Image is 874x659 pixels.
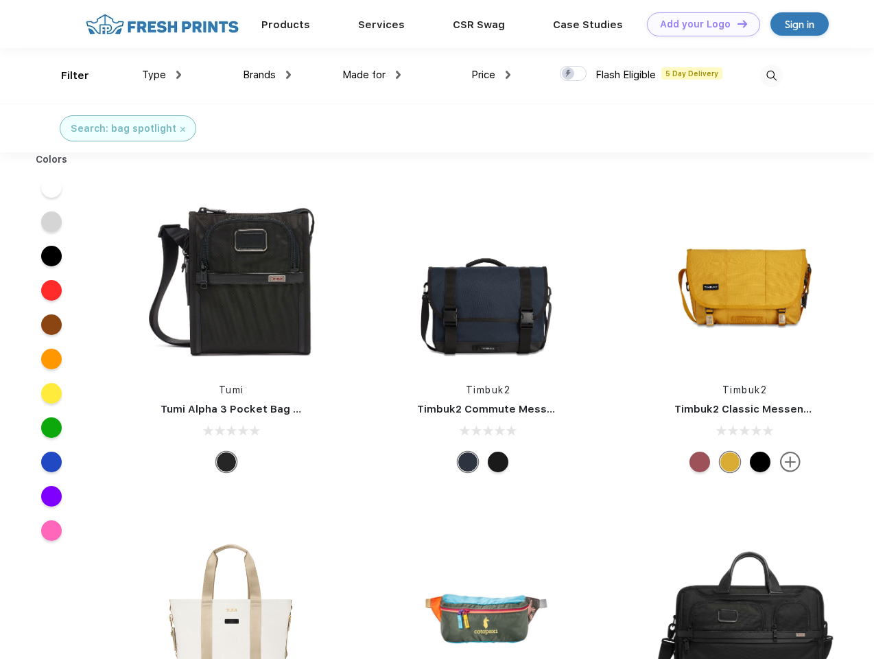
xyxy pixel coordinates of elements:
[176,71,181,79] img: dropdown.png
[654,187,836,369] img: func=resize&h=266
[216,452,237,472] div: Black
[760,65,783,87] img: desktop_search.svg
[342,69,386,81] span: Made for
[722,384,768,395] a: Timbuk2
[466,384,511,395] a: Timbuk2
[25,152,78,167] div: Colors
[770,12,829,36] a: Sign in
[397,187,579,369] img: func=resize&h=266
[219,384,244,395] a: Tumi
[750,452,770,472] div: Eco Black
[780,452,801,472] img: more.svg
[82,12,243,36] img: fo%20logo%202.webp
[142,69,166,81] span: Type
[661,67,722,80] span: 5 Day Delivery
[140,187,322,369] img: func=resize&h=266
[417,403,601,415] a: Timbuk2 Commute Messenger Bag
[785,16,814,32] div: Sign in
[180,127,185,132] img: filter_cancel.svg
[71,122,176,136] div: Search: bag spotlight
[261,19,310,31] a: Products
[61,68,89,84] div: Filter
[396,71,401,79] img: dropdown.png
[488,452,508,472] div: Eco Black
[506,71,510,79] img: dropdown.png
[660,19,731,30] div: Add your Logo
[286,71,291,79] img: dropdown.png
[595,69,656,81] span: Flash Eligible
[243,69,276,81] span: Brands
[674,403,845,415] a: Timbuk2 Classic Messenger Bag
[737,20,747,27] img: DT
[161,403,321,415] a: Tumi Alpha 3 Pocket Bag Small
[458,452,478,472] div: Eco Nautical
[471,69,495,81] span: Price
[689,452,710,472] div: Eco Collegiate Red
[720,452,740,472] div: Eco Amber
